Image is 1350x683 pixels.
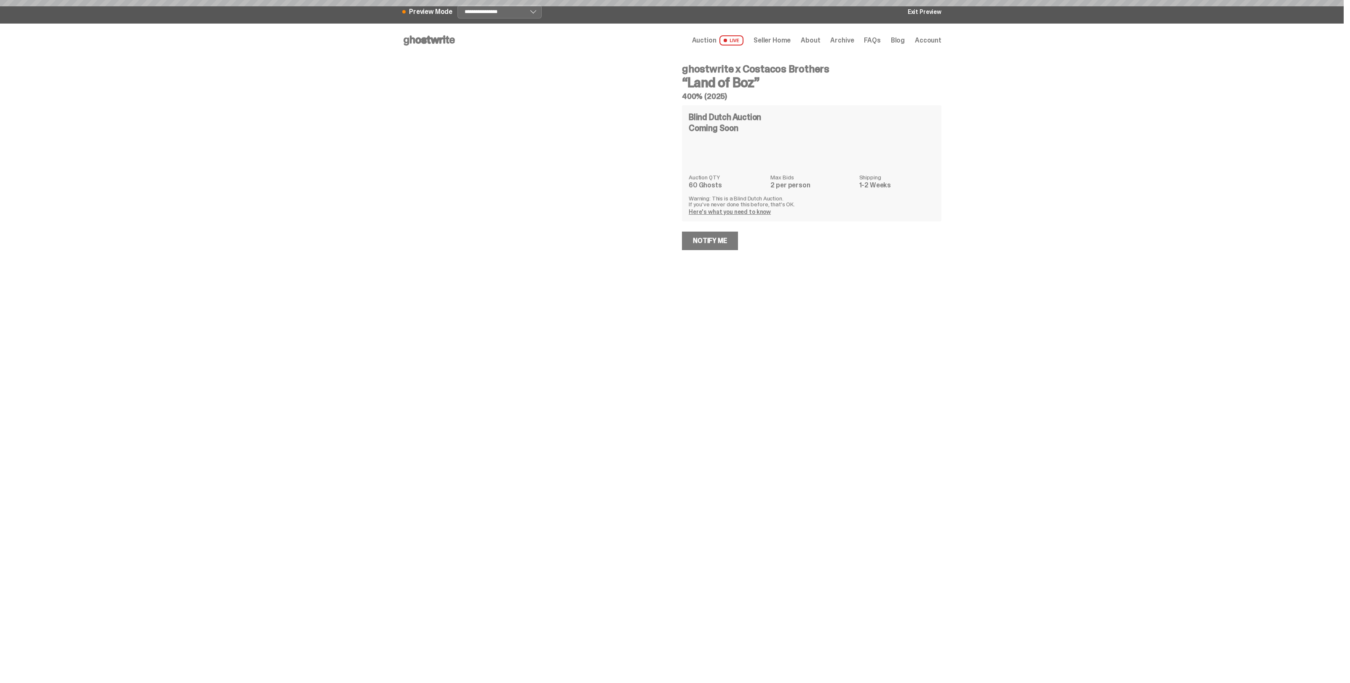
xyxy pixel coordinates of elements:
dt: Auction QTY [689,174,765,180]
a: Auction LIVE [692,35,743,45]
dt: Max Bids [770,174,854,180]
h4: Blind Dutch Auction [689,113,761,121]
dt: Shipping [859,174,935,180]
a: FAQs [864,37,880,44]
a: Seller Home [754,37,791,44]
a: Exit Preview [908,9,941,15]
a: Here's what you need to know [689,208,771,216]
a: About [801,37,820,44]
dd: 2 per person [770,182,854,189]
h3: “Land of Boz” [682,76,941,89]
span: LIVE [719,35,743,45]
a: Account [915,37,941,44]
a: Archive [830,37,854,44]
span: Auction [692,37,716,44]
h4: ghostwrite x Costacos Brothers [682,64,941,74]
span: Preview Mode [409,8,452,15]
dd: 1-2 Weeks [859,182,935,189]
div: Coming Soon [689,124,935,132]
h5: 400% (2025) [682,93,941,100]
a: Blog [891,37,905,44]
a: Notify Me [682,232,738,250]
dd: 60 Ghosts [689,182,765,189]
p: Warning: This is a Blind Dutch Auction. If you’ve never done this before, that’s OK. [689,195,935,207]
